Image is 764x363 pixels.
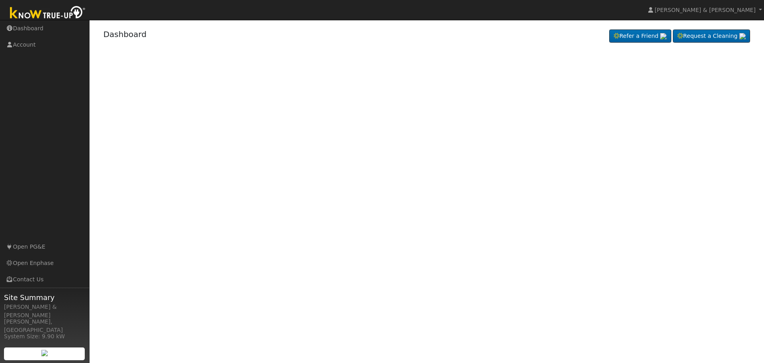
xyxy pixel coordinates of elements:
img: Know True-Up [6,4,90,22]
div: System Size: 9.90 kW [4,332,85,341]
img: retrieve [41,350,48,356]
span: Site Summary [4,292,85,303]
a: Dashboard [103,29,147,39]
div: [PERSON_NAME], [GEOGRAPHIC_DATA] [4,318,85,334]
span: [PERSON_NAME] & [PERSON_NAME] [655,7,756,13]
a: Refer a Friend [609,29,671,43]
img: retrieve [660,33,667,39]
div: [PERSON_NAME] & [PERSON_NAME] [4,303,85,320]
a: Request a Cleaning [673,29,750,43]
img: retrieve [739,33,746,39]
